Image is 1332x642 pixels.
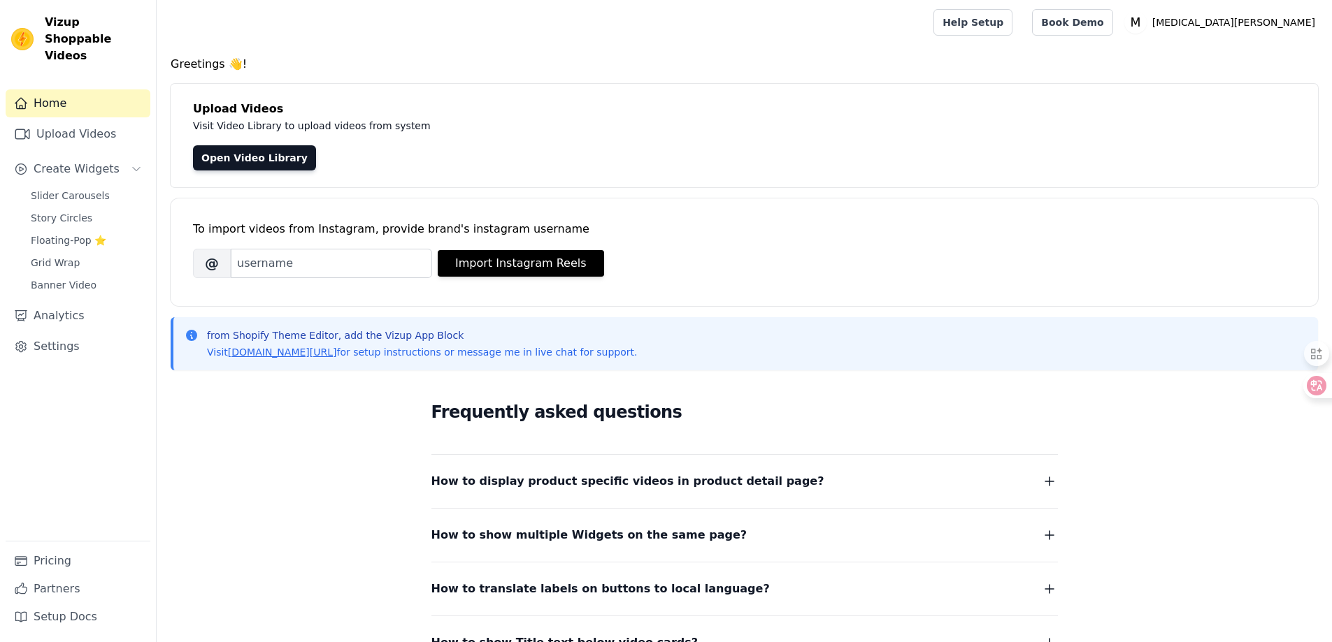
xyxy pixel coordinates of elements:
[207,328,637,342] p: from Shopify Theme Editor, add the Vizup App Block
[45,14,145,64] span: Vizup Shoppable Videos
[6,603,150,631] a: Setup Docs
[431,579,1058,599] button: How to translate labels on buttons to local language?
[22,231,150,250] a: Floating-Pop ⭐
[431,472,824,491] span: How to display product specific videos in product detail page?
[431,472,1058,491] button: How to display product specific videos in product detail page?
[431,398,1058,426] h2: Frequently asked questions
[22,275,150,295] a: Banner Video
[1130,15,1140,29] text: M
[6,155,150,183] button: Create Widgets
[431,579,770,599] span: How to translate labels on buttons to local language?
[11,28,34,50] img: Vizup
[207,345,637,359] p: Visit for setup instructions or message me in live chat for support.
[438,250,604,277] button: Import Instagram Reels
[193,249,231,278] span: @
[6,547,150,575] a: Pricing
[6,575,150,603] a: Partners
[431,525,1058,545] button: How to show multiple Widgets on the same page?
[34,161,120,177] span: Create Widgets
[31,256,80,270] span: Grid Wrap
[1124,10,1321,35] button: M [MEDICAL_DATA][PERSON_NAME]
[6,302,150,330] a: Analytics
[193,117,819,134] p: Visit Video Library to upload videos from system
[1147,10,1321,35] p: [MEDICAL_DATA][PERSON_NAME]
[31,233,106,247] span: Floating-Pop ⭐
[22,186,150,205] a: Slider Carousels
[231,249,432,278] input: username
[193,145,316,170] a: Open Video Library
[31,189,110,203] span: Slider Carousels
[6,89,150,117] a: Home
[6,333,150,360] a: Settings
[22,253,150,272] a: Grid Wrap
[193,101,1296,117] h4: Upload Videos
[171,56,1318,73] h4: Greetings 👋!
[1032,9,1112,36] a: Book Demo
[193,221,1296,238] div: To import videos from Instagram, provide brand's instagram username
[31,278,96,292] span: Banner Video
[22,208,150,228] a: Story Circles
[31,211,92,225] span: Story Circles
[431,525,747,545] span: How to show multiple Widgets on the same page?
[6,120,150,148] a: Upload Videos
[933,9,1012,36] a: Help Setup
[228,346,337,358] a: [DOMAIN_NAME][URL]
